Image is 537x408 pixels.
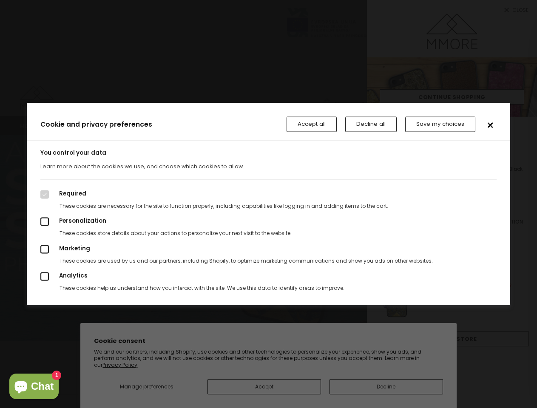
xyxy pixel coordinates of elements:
[40,162,497,170] p: Learn more about the cookies we use, and choose which cookies to allow.
[40,149,497,156] h3: You control your data
[485,120,495,130] button: Close dialog
[40,230,497,237] p: These cookies store details about your actions to personalize your next visit to the website.
[40,272,497,283] label: Analytics
[40,257,497,264] p: These cookies are used by us and our partners, including Shopify, to optimize marketing communica...
[40,285,497,292] p: These cookies help us understand how you interact with the site. We use this data to identify are...
[40,218,497,228] label: Personalization
[345,117,397,132] button: Decline all
[405,117,475,132] button: Save my choices
[40,120,287,128] h2: Cookie and privacy preferences
[40,190,497,200] label: Required
[7,374,61,401] inbox-online-store-chat: Shopify online store chat
[40,245,497,255] label: Marketing
[287,117,337,132] button: Accept all
[40,202,497,209] p: These cookies are necessary for the site to function properly, including capabilities like loggin...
